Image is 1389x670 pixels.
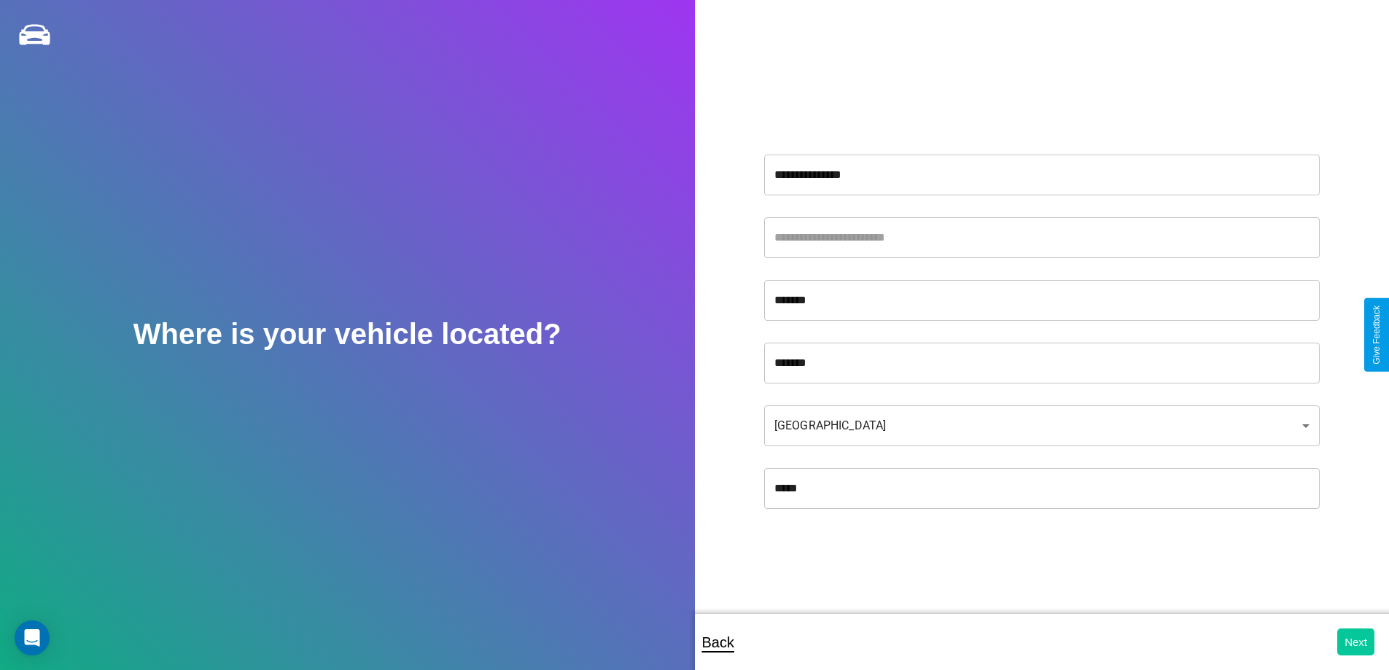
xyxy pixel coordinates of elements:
[15,620,50,655] div: Open Intercom Messenger
[702,629,734,655] p: Back
[1337,628,1374,655] button: Next
[764,405,1320,446] div: [GEOGRAPHIC_DATA]
[1372,305,1382,365] div: Give Feedback
[133,318,561,351] h2: Where is your vehicle located?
